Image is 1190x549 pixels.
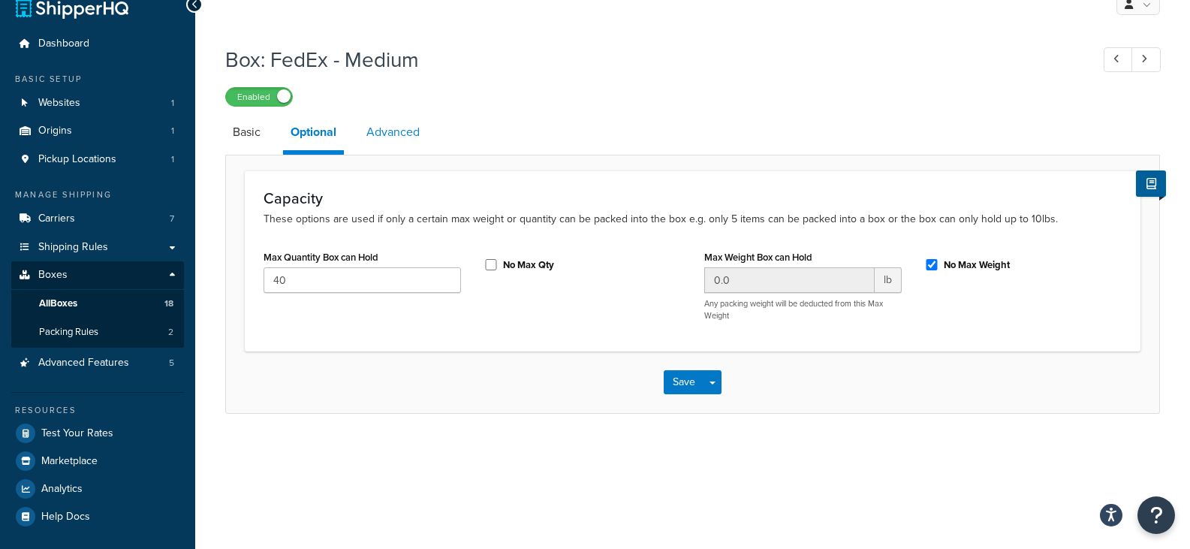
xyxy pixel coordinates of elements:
a: Optional [283,114,344,155]
a: Boxes [11,261,184,289]
span: 1 [171,97,174,110]
li: Boxes [11,261,184,347]
p: Any packing weight will be deducted from this Max Weight [704,298,902,321]
li: Websites [11,89,184,117]
li: Pickup Locations [11,146,184,173]
span: Origins [38,125,72,137]
span: 1 [171,125,174,137]
a: Carriers7 [11,205,184,233]
span: 5 [169,357,174,370]
h3: Capacity [264,190,1122,207]
label: Max Quantity Box can Hold [264,252,378,263]
label: Max Weight Box can Hold [704,252,812,263]
a: Test Your Rates [11,420,184,447]
label: No Max Qty [503,258,554,272]
a: Help Docs [11,503,184,530]
span: 18 [164,297,173,310]
a: Advanced [359,114,427,150]
span: 7 [170,213,174,225]
span: 2 [168,326,173,339]
a: Marketplace [11,448,184,475]
span: Dashboard [38,38,89,50]
span: Pickup Locations [38,153,116,166]
a: Next Record [1131,47,1161,72]
a: Basic [225,114,268,150]
button: Show Help Docs [1136,170,1166,197]
a: AllBoxes18 [11,290,184,318]
span: Test Your Rates [41,427,113,440]
a: Origins1 [11,117,184,145]
span: Packing Rules [39,326,98,339]
a: Packing Rules2 [11,318,184,346]
span: Carriers [38,213,75,225]
span: Shipping Rules [38,241,108,254]
button: Open Resource Center [1137,496,1175,534]
span: Advanced Features [38,357,129,370]
span: All Boxes [39,297,77,310]
label: No Max Weight [944,258,1010,272]
a: Previous Record [1104,47,1133,72]
a: Websites1 [11,89,184,117]
li: Packing Rules [11,318,184,346]
a: Dashboard [11,30,184,58]
a: Analytics [11,475,184,502]
h1: Box: FedEx - Medium [225,45,1076,74]
li: Origins [11,117,184,145]
div: Manage Shipping [11,189,184,201]
span: 1 [171,153,174,166]
div: Basic Setup [11,73,184,86]
span: Boxes [38,269,68,282]
button: Save [664,370,704,394]
span: Help Docs [41,511,90,523]
span: Marketplace [41,455,98,468]
span: lb [875,267,902,293]
li: Carriers [11,205,184,233]
span: Analytics [41,483,83,496]
p: These options are used if only a certain max weight or quantity can be packed into the box e.g. o... [264,211,1122,228]
a: Advanced Features5 [11,349,184,377]
label: Enabled [226,88,292,106]
li: Advanced Features [11,349,184,377]
span: Websites [38,97,80,110]
a: Pickup Locations1 [11,146,184,173]
a: Shipping Rules [11,234,184,261]
div: Resources [11,404,184,417]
